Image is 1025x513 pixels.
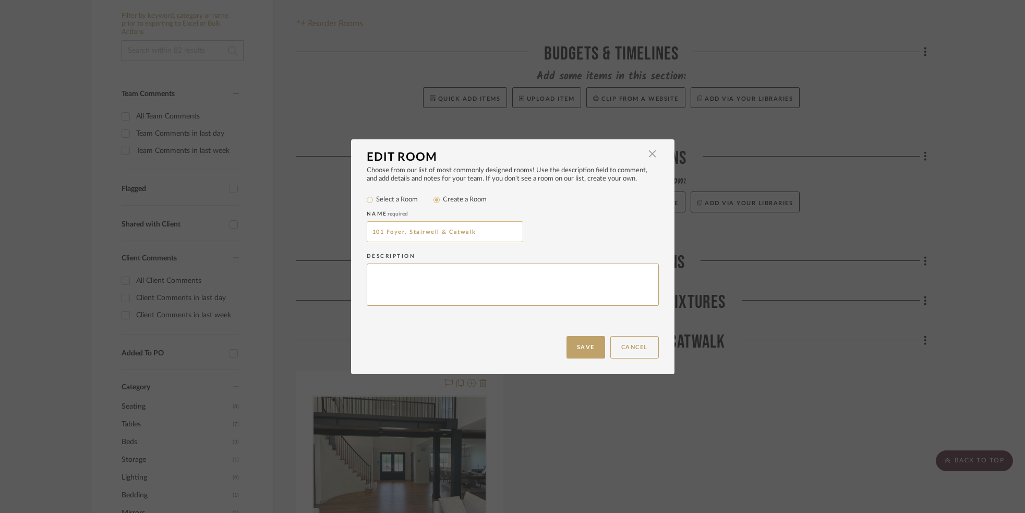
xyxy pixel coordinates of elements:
[443,195,487,205] label: Create a Room
[367,221,523,242] input: ENTER ROOM NAME
[367,166,659,183] div: Choose from our list of most commonly designed rooms! Use the description field to comment, and a...
[351,139,674,166] dialog-header: Edit Room
[376,195,418,205] label: Select a Room
[610,336,659,359] button: Cancel
[566,336,605,359] button: Save
[642,144,663,164] button: Close
[367,150,646,164] div: Edit Room
[367,209,659,219] div: Name
[388,211,408,217] span: required
[367,251,659,261] div: Description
